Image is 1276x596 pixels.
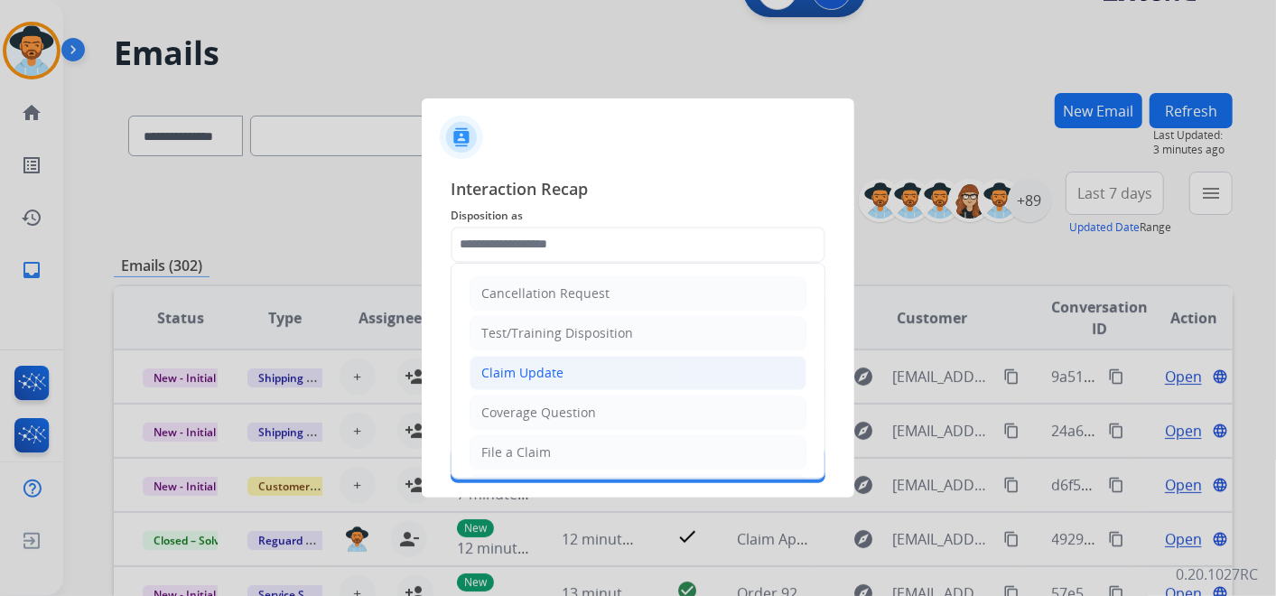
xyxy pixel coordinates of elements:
div: Coverage Question [481,404,596,422]
img: contactIcon [440,116,483,159]
div: Claim Update [481,364,563,382]
span: Disposition as [451,205,825,227]
div: File a Claim [481,443,551,461]
p: 0.20.1027RC [1176,563,1258,585]
div: Cancellation Request [481,284,610,303]
span: Interaction Recap [451,176,825,205]
div: Test/Training Disposition [481,324,633,342]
